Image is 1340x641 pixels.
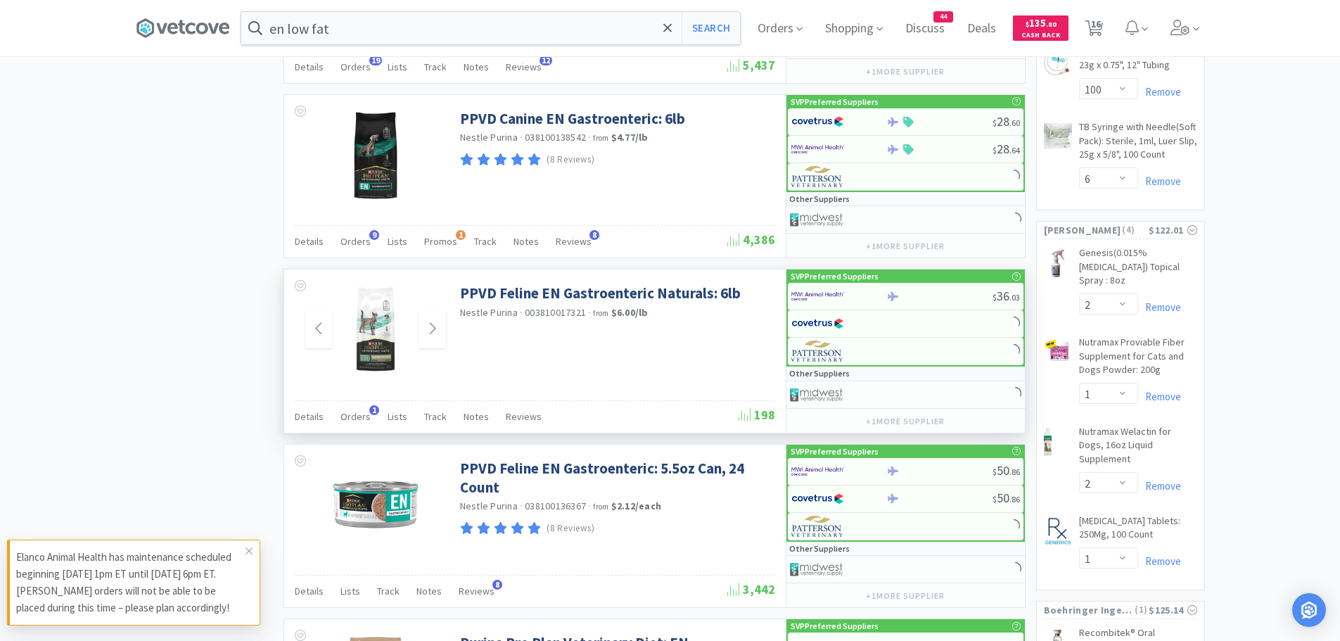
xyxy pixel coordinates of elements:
span: 003810017321 [525,306,586,319]
a: Nutramax Welactin for Dogs, 16oz Liquid Supplement [1079,425,1197,472]
span: Cash Back [1021,32,1060,41]
span: Boehringer Ingelheim [1044,602,1134,618]
a: Discuss44 [900,23,950,35]
span: Lists [388,61,407,73]
span: 038100136367 [525,500,586,512]
span: 5,437 [727,57,775,73]
button: +1more supplier [859,236,951,256]
img: a331b3de3fae427190fbe522eb2a5f52_482718.png [330,459,421,550]
span: 8 [589,230,599,240]
div: $122.01 [1149,222,1197,238]
span: . 80 [1046,20,1057,29]
span: 1 [456,230,466,240]
span: Track [377,585,400,597]
span: $ [993,145,997,156]
a: PPVD Canine EN Gastroenteric: 6lb [460,109,685,128]
p: Other Suppliers [789,192,850,205]
a: Nestle Purina [460,500,518,512]
img: 71cb2cb39a8f495295bd652797e5c72e_10506.png [1044,48,1069,76]
span: ( 1 ) [1133,603,1149,617]
img: f5e969b455434c6296c6d81ef179fa71_3.png [791,166,844,187]
span: from [593,308,608,318]
span: · [588,306,591,319]
img: 4dd14cff54a648ac9e977f0c5da9bc2e_5.png [790,384,843,405]
a: PPVD Feline EN Gastroenteric: 5.5oz Can, 24 Count [460,459,772,497]
p: (8 Reviews) [547,521,594,536]
a: Remove [1138,554,1181,568]
span: 19 [369,56,382,65]
span: from [593,133,608,143]
button: Search [682,12,740,44]
span: $ [1026,20,1029,29]
span: 12 [540,56,552,65]
p: SVP Preferred Suppliers [791,95,879,108]
span: $ [993,292,997,303]
img: f5e969b455434c6296c6d81ef179fa71_3.png [791,516,844,537]
img: 206c479d8ec54eea977ba57e6b4f42bf.jpeg [1044,428,1052,456]
a: [MEDICAL_DATA] Tablets: 250Mg, 100 Count [1079,514,1197,547]
a: Deals [962,23,1002,35]
span: [PERSON_NAME] [1044,222,1121,238]
span: · [588,500,591,512]
img: 77fca1acd8b6420a9015268ca798ef17_1.png [791,313,844,334]
span: · [520,306,523,319]
a: Nestle Purina [460,131,518,144]
input: Search by item, sku, manufacturer, ingredient, size... [241,12,740,44]
a: Remove [1138,479,1181,493]
span: Details [295,410,324,423]
strong: $2.12 / each [611,500,662,512]
a: $135.80Cash Back [1013,9,1068,47]
a: 16 [1080,24,1109,37]
img: 77fca1acd8b6420a9015268ca798ef17_1.png [791,111,844,132]
img: 46b89535791b45e88e3be121b0de2c98_482941.png [330,284,421,375]
span: Orders [340,61,371,73]
span: 198 [739,407,775,423]
button: +1more supplier [859,586,951,606]
span: $ [993,494,997,504]
img: 4dd14cff54a648ac9e977f0c5da9bc2e_5.png [790,559,843,580]
span: $ [993,118,997,128]
span: ( 4 ) [1121,223,1149,237]
button: +1more supplier [859,62,951,82]
a: Remove [1138,174,1181,188]
span: Notes [416,585,442,597]
span: · [520,500,523,512]
img: 4dd14cff54a648ac9e977f0c5da9bc2e_5.png [790,209,843,230]
span: . 86 [1009,467,1020,477]
div: Open Intercom Messenger [1292,593,1326,627]
p: Other Suppliers [789,542,850,555]
a: Nutramax Proviable Fiber Supplement for Cats and Dogs Powder: 200g [1079,336,1197,383]
span: · [588,131,591,144]
a: PPVD Feline EN Gastroenteric Naturals: 6lb [460,284,741,303]
span: Track [474,235,497,248]
a: Remove [1138,85,1181,99]
span: Orders [340,235,371,248]
span: . 64 [1009,145,1020,156]
p: SVP Preferred Suppliers [791,445,879,458]
span: 038100138542 [525,131,586,144]
span: 50 [993,462,1020,478]
span: Track [424,410,447,423]
span: 28 [993,113,1020,129]
span: $ [993,467,997,477]
img: 81b66c5b51c5484ea766d369f21182ad_10559.png [1044,123,1072,149]
span: Reviews [506,410,542,423]
a: Remove [1138,390,1181,403]
span: Lists [388,235,407,248]
span: 44 [934,12,952,22]
img: f5e969b455434c6296c6d81ef179fa71_3.png [791,341,844,362]
strong: $4.77 / lb [611,131,649,144]
span: 3,442 [727,581,775,597]
span: Lists [340,585,360,597]
span: . 60 [1009,118,1020,128]
div: $125.14 [1149,602,1197,618]
img: 3d70201a6e714fa3afd7719680df001c_74736.jpeg [1044,249,1072,277]
p: (8 Reviews) [547,153,594,167]
a: Nestle Purina [460,306,518,319]
img: 4e81d99bb952405f8e8743888fe2b922.png [1044,338,1072,364]
span: Reviews [459,585,494,597]
span: 36 [993,288,1020,304]
p: SVP Preferred Suppliers [791,619,879,633]
p: Elanco Animal Health has maintenance scheduled beginning [DATE] 1pm ET until [DATE] 6pm ET. [PERS... [16,549,245,616]
span: from [593,502,608,512]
